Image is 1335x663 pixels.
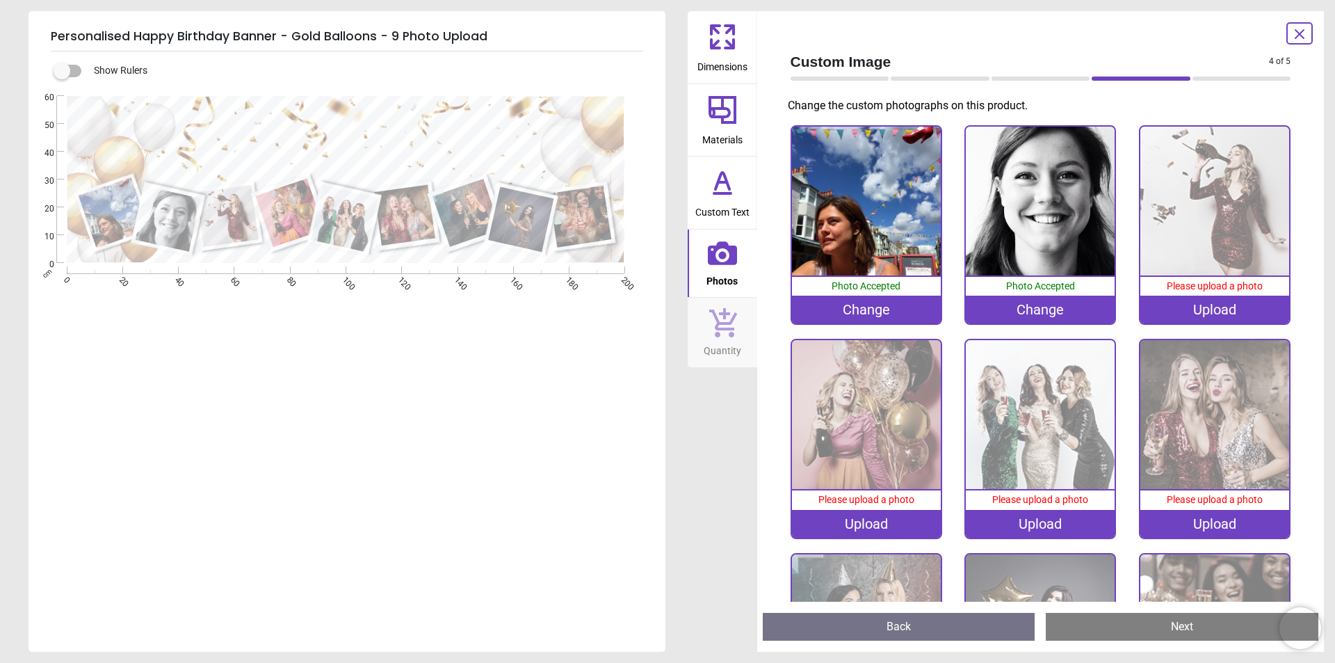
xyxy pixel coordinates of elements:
[563,275,572,284] span: 180
[688,11,757,83] button: Dimensions
[40,267,53,280] span: cm
[284,275,293,284] span: 80
[788,98,1302,113] p: Change the custom photographs on this product.
[832,280,900,291] span: Photo Accepted
[818,494,914,505] span: Please upload a photo
[451,275,460,284] span: 140
[116,275,125,284] span: 20
[688,230,757,298] button: Photos
[1006,280,1075,291] span: Photo Accepted
[28,120,54,131] span: 50
[702,127,743,147] span: Materials
[792,510,941,538] div: Upload
[339,275,348,284] span: 100
[792,296,941,323] div: Change
[992,494,1088,505] span: Please upload a photo
[688,298,757,367] button: Quantity
[791,51,1270,72] span: Custom Image
[507,275,516,284] span: 160
[51,22,643,51] h5: Personalised Happy Birthday Banner - Gold Balloons - 9 Photo Upload
[28,231,54,243] span: 10
[60,275,70,284] span: 0
[697,54,747,74] span: Dimensions
[618,275,627,284] span: 200
[1167,280,1263,291] span: Please upload a photo
[172,275,181,284] span: 40
[688,157,757,229] button: Custom Text
[966,510,1115,538] div: Upload
[1279,607,1321,649] iframe: Brevo live chat
[62,63,665,79] div: Show Rulers
[1140,296,1289,323] div: Upload
[695,199,750,220] span: Custom Text
[763,613,1035,641] button: Back
[1269,56,1290,67] span: 4 of 5
[28,203,54,215] span: 20
[1140,510,1289,538] div: Upload
[1046,613,1318,641] button: Next
[704,337,741,358] span: Quantity
[28,175,54,187] span: 30
[688,84,757,157] button: Materials
[28,92,54,104] span: 60
[966,296,1115,323] div: Change
[28,147,54,159] span: 40
[1167,494,1263,505] span: Please upload a photo
[706,268,738,289] span: Photos
[395,275,404,284] span: 120
[228,275,237,284] span: 60
[28,259,54,271] span: 0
